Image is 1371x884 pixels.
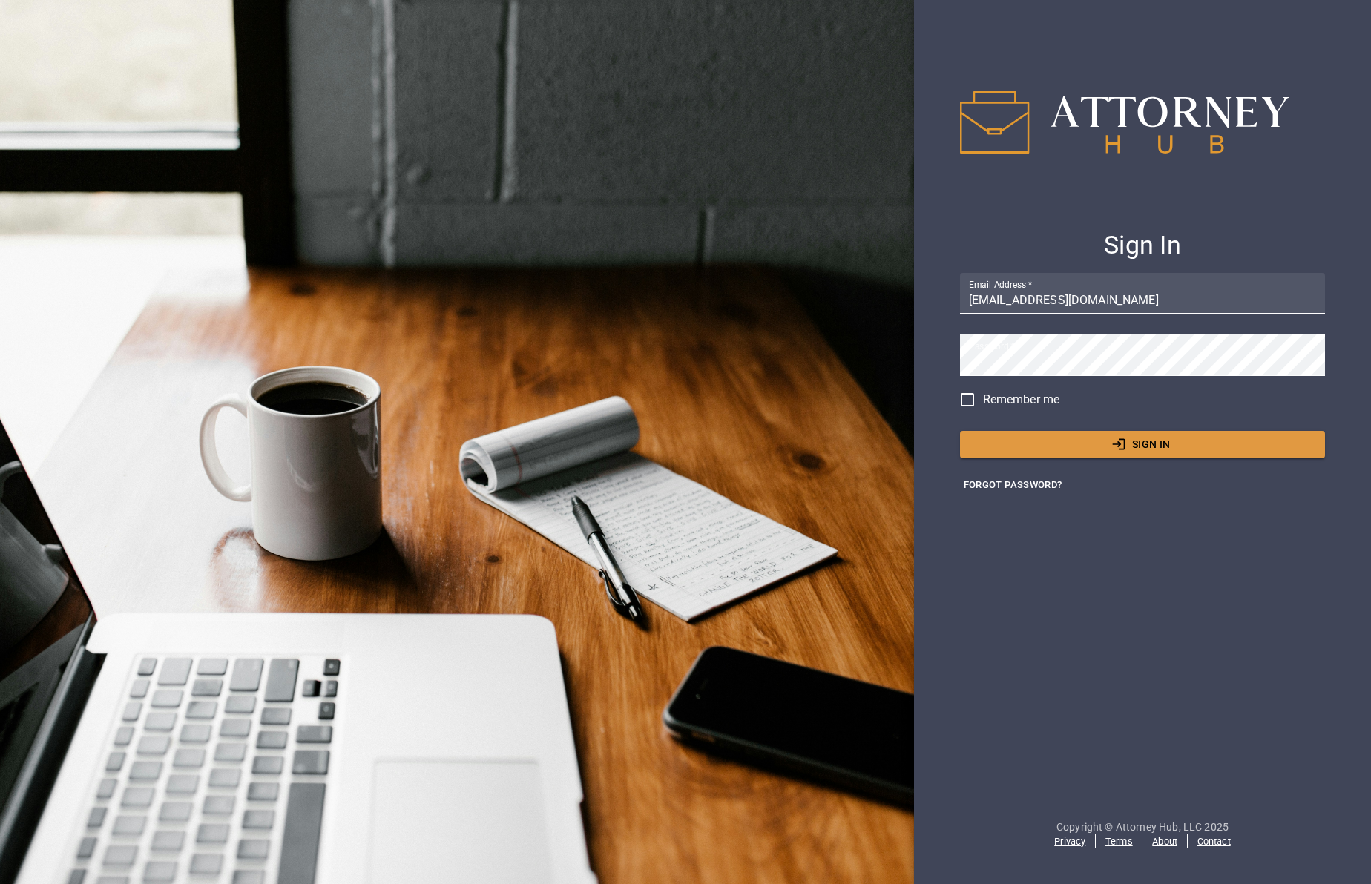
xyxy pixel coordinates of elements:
span: Remember me [983,391,1060,409]
a: Terms [1105,836,1133,847]
p: Copyright © Attorney Hub, LLC 2025 [960,819,1326,834]
label: Password [969,340,1014,352]
a: Privacy [1054,836,1085,847]
label: Email Address [969,278,1032,291]
button: Sign In [960,431,1326,458]
img: IPAH logo [960,91,1289,154]
a: About [1152,836,1177,847]
button: Forgot Password? [960,474,1066,497]
h4: Sign In [960,230,1326,261]
a: Contact [1197,836,1231,847]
